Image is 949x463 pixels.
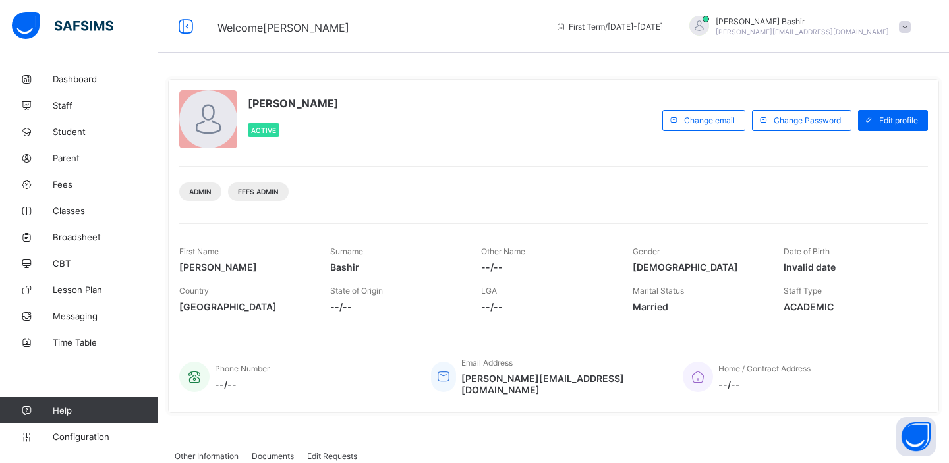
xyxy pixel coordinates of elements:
[718,379,811,390] span: --/--
[330,286,383,296] span: State of Origin
[53,337,158,348] span: Time Table
[53,74,158,84] span: Dashboard
[53,100,158,111] span: Staff
[481,246,525,256] span: Other Name
[784,301,915,312] span: ACADEMIC
[774,115,841,125] span: Change Password
[461,373,663,395] span: [PERSON_NAME][EMAIL_ADDRESS][DOMAIN_NAME]
[481,301,612,312] span: --/--
[676,16,917,38] div: HamidBashir
[784,261,915,273] span: Invalid date
[633,261,764,273] span: [DEMOGRAPHIC_DATA]
[215,379,270,390] span: --/--
[481,261,612,273] span: --/--
[53,126,158,137] span: Student
[330,261,461,273] span: Bashir
[252,451,294,461] span: Documents
[481,286,497,296] span: LGA
[179,261,310,273] span: [PERSON_NAME]
[53,232,158,242] span: Broadsheet
[238,188,279,196] span: Fees Admin
[189,188,212,196] span: Admin
[784,286,822,296] span: Staff Type
[633,286,684,296] span: Marital Status
[461,358,513,368] span: Email Address
[330,301,461,312] span: --/--
[330,246,363,256] span: Surname
[215,364,270,373] span: Phone Number
[53,153,158,163] span: Parent
[633,246,660,256] span: Gender
[53,205,158,216] span: Classes
[896,417,936,456] button: Open asap
[53,431,158,442] span: Configuration
[217,21,349,34] span: Welcome [PERSON_NAME]
[716,16,889,26] span: [PERSON_NAME] Bashir
[716,28,889,36] span: [PERSON_NAME][EMAIL_ADDRESS][DOMAIN_NAME]
[684,115,735,125] span: Change email
[53,311,158,321] span: Messaging
[179,301,310,312] span: [GEOGRAPHIC_DATA]
[718,364,811,373] span: Home / Contract Address
[784,246,830,256] span: Date of Birth
[53,405,158,416] span: Help
[175,451,239,461] span: Other Information
[251,126,276,134] span: Active
[53,285,158,295] span: Lesson Plan
[179,286,209,296] span: Country
[53,179,158,190] span: Fees
[248,97,339,110] span: [PERSON_NAME]
[12,12,113,40] img: safsims
[633,301,764,312] span: Married
[556,22,663,32] span: session/term information
[53,258,158,269] span: CBT
[307,451,357,461] span: Edit Requests
[179,246,219,256] span: First Name
[879,115,918,125] span: Edit profile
